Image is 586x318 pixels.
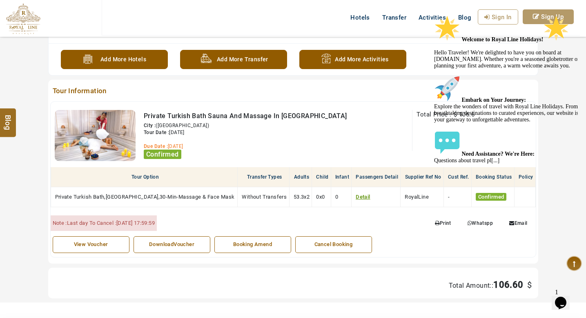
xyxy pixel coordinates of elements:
[31,85,96,91] strong: Embark on Your Journey:
[144,143,168,149] span: Due Date :
[322,194,325,200] span: 0
[144,123,156,128] span: City :
[352,167,401,187] th: Passengers Detail
[552,285,578,310] iframe: chat widget
[144,112,347,120] span: Private Turkish Bath Sauna And Massage In [GEOGRAPHIC_DATA]
[214,236,291,253] a: Booking Amend
[331,167,352,187] th: Infant
[376,9,412,26] a: Transfer
[31,139,104,145] strong: Need Assistance? We're Here:
[431,12,578,281] iframe: chat widget
[452,9,478,26] a: Blog
[523,9,574,24] a: Sign Up
[169,130,184,135] span: [DATE]
[401,167,443,187] th: Supplier Ref No
[429,217,457,229] a: Print
[242,194,287,200] span: Without Transfers
[53,236,129,253] a: View Voucher
[412,9,452,26] a: Activities
[312,167,331,187] th: Child
[307,194,310,200] span: 2
[316,194,319,200] span: 0
[217,51,268,66] span: Add More Transfer
[53,220,67,226] span: Note :
[449,282,494,289] span: Total Amount::
[3,25,149,152] span: Hello Traveler! We're delighted to have you on board at [DOMAIN_NAME]. Whether you're a seasoned ...
[51,167,238,187] th: Tour Option
[112,3,138,29] img: :star2:
[55,194,235,200] span: Private Turkish Bath,[GEOGRAPHIC_DATA],30-Min-Massage & Face Mask
[50,86,488,97] span: Tour Information
[238,167,289,187] th: Transfer Types
[295,236,372,253] a: Cancel Booking
[3,115,13,122] span: Blog
[144,150,181,159] span: Confirmed
[405,194,429,200] span: RoyalLine
[100,51,146,66] span: Add More Hotels
[335,51,389,66] span: Add More Activities
[3,3,29,29] img: :star2:
[31,25,139,31] strong: Welcome to Royal Line Holidays!
[3,118,29,144] img: :speech_balloon:
[335,194,338,200] span: 0
[356,194,370,200] a: Detail
[168,143,183,149] span: [DATE]
[156,123,209,128] span: ([GEOGRAPHIC_DATA])
[55,110,136,161] img: relaxation.jpg
[525,280,532,290] span: $
[6,3,40,34] img: The Royal Line Holidays
[289,167,312,187] th: Adults
[344,9,376,26] a: Hotels
[67,220,155,226] span: Last day To Cancel :[DATE] 17:59:59
[144,130,169,135] span: Tour Date :
[3,3,150,152] div: 🌟 Welcome to Royal Line Holidays!🌟Hello Traveler! We're delighted to have you on board at [DOMAIN...
[3,64,29,90] img: :rocket:
[294,194,304,200] span: 53.3
[493,280,523,290] span: 106.60
[134,236,210,253] a: DownloadVoucher
[312,187,331,207] td: x
[478,9,518,25] a: Sign In
[417,111,451,118] span: Total Price :
[289,187,312,207] td: x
